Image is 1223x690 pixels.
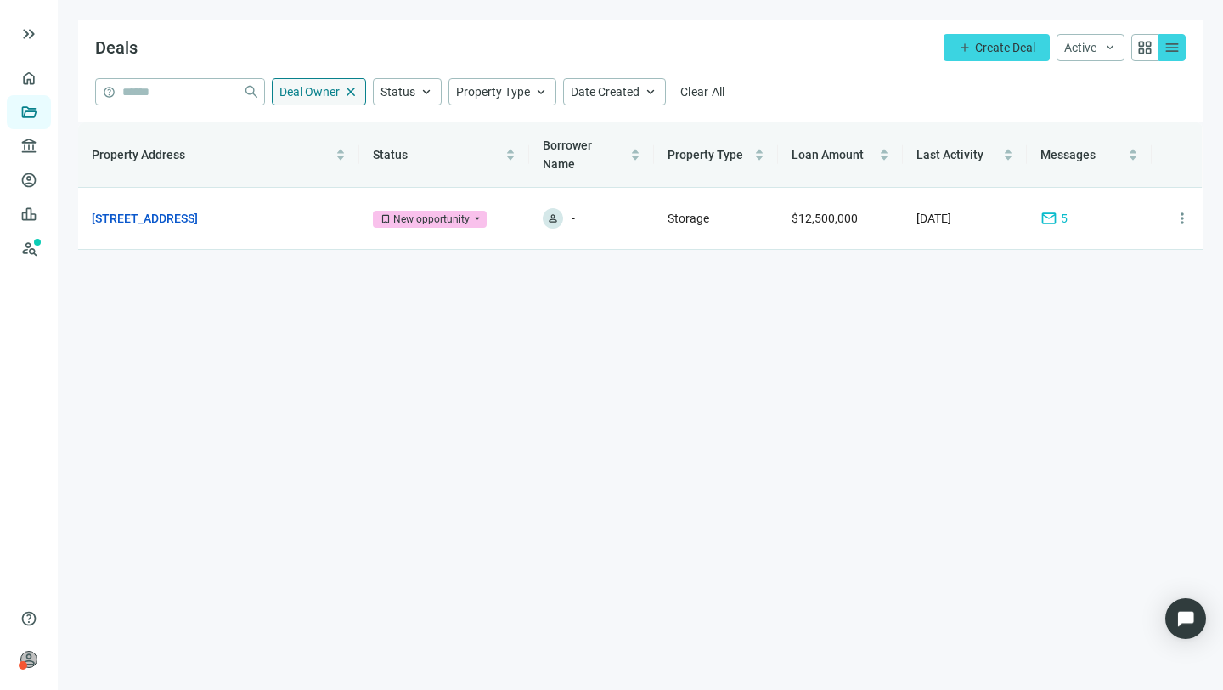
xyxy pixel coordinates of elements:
span: [DATE] [916,212,951,225]
span: person [547,212,559,224]
span: Status [373,148,408,161]
span: menu [1164,39,1181,56]
button: more_vert [1165,201,1199,235]
span: Deal Owner [279,85,340,99]
a: [STREET_ADDRESS] [92,209,198,228]
span: keyboard_arrow_up [533,84,549,99]
span: help [103,86,116,99]
span: Create Deal [975,41,1035,54]
span: Property Type [668,148,743,161]
span: Clear All [680,85,725,99]
span: person [20,651,37,668]
span: close [343,84,358,99]
div: Open Intercom Messenger [1165,598,1206,639]
span: - [572,208,575,229]
span: bookmark [380,213,392,225]
span: mail [1040,210,1057,227]
span: more_vert [1174,210,1191,227]
span: grid_view [1136,39,1153,56]
span: account_balance [20,138,32,155]
button: Clear All [673,78,733,105]
span: $12,500,000 [792,212,858,225]
button: Activekeyboard_arrow_down [1057,34,1124,61]
span: Loan Amount [792,148,864,161]
div: New opportunity [393,211,470,228]
span: Date Created [571,85,640,99]
span: Active [1064,41,1096,54]
span: Last Activity [916,148,983,161]
span: Property Address [92,148,185,161]
button: keyboard_double_arrow_right [19,24,39,44]
span: Property Type [456,85,530,99]
span: Storage [668,212,709,225]
span: 5 [1061,209,1068,228]
span: Messages [1040,148,1096,161]
button: addCreate Deal [944,34,1050,61]
span: add [958,41,972,54]
span: help [20,610,37,627]
span: keyboard_arrow_up [419,84,434,99]
span: keyboard_arrow_down [1103,41,1117,54]
span: keyboard_arrow_up [643,84,658,99]
span: Status [380,85,415,99]
span: Borrower Name [543,139,592,171]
